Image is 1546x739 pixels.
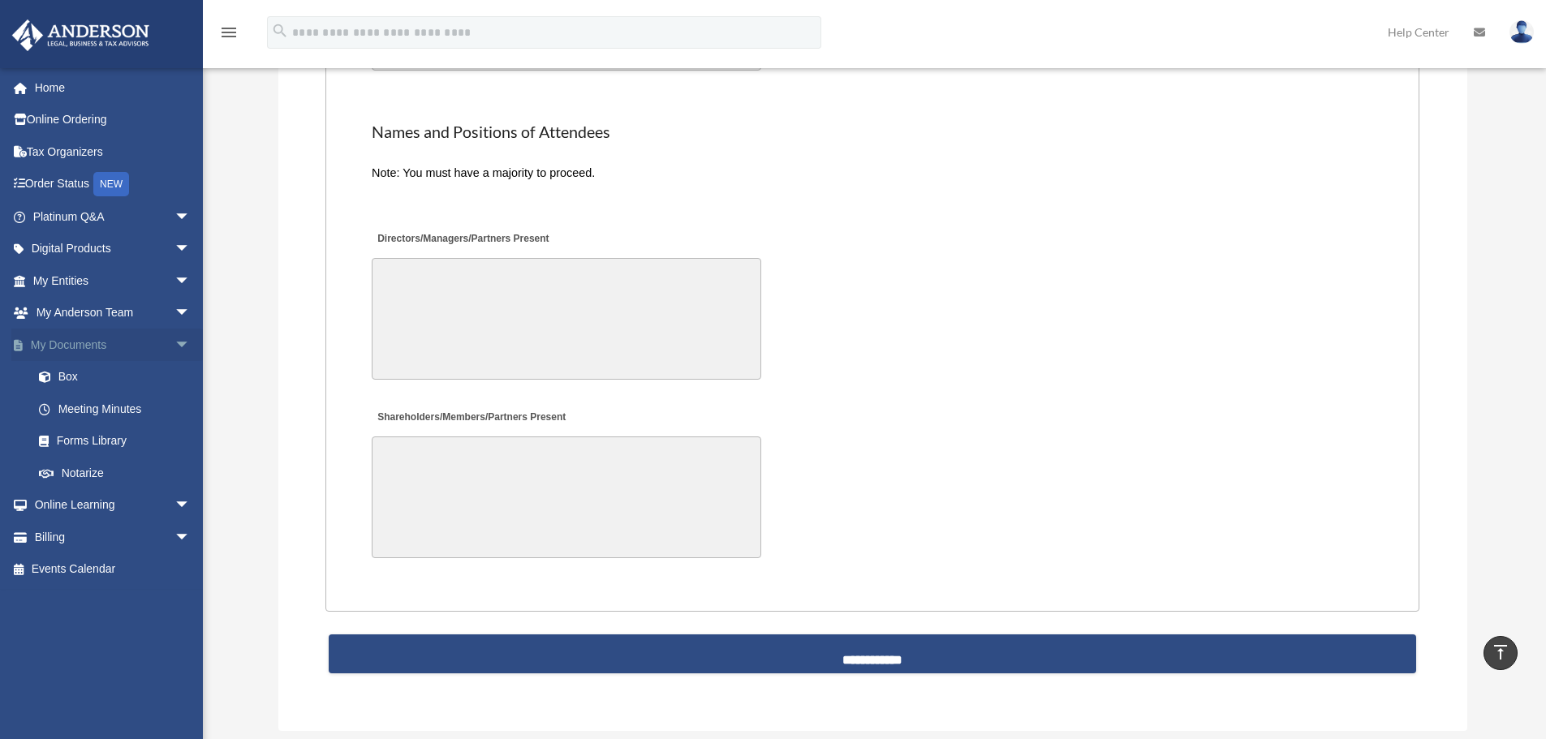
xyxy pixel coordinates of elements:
[11,521,215,553] a: Billingarrow_drop_down
[11,553,215,586] a: Events Calendar
[1491,642,1510,662] i: vertical_align_top
[174,264,207,298] span: arrow_drop_down
[23,425,215,458] a: Forms Library
[174,200,207,234] span: arrow_drop_down
[11,71,215,104] a: Home
[1484,636,1518,670] a: vertical_align_top
[93,172,129,196] div: NEW
[11,104,215,136] a: Online Ordering
[23,393,207,425] a: Meeting Minutes
[1509,20,1534,44] img: User Pic
[11,200,215,233] a: Platinum Q&Aarrow_drop_down
[11,168,215,201] a: Order StatusNEW
[11,329,215,361] a: My Documentsarrow_drop_down
[174,329,207,362] span: arrow_drop_down
[372,229,553,251] label: Directors/Managers/Partners Present
[7,19,154,51] img: Anderson Advisors Platinum Portal
[11,233,215,265] a: Digital Productsarrow_drop_down
[219,23,239,42] i: menu
[271,22,289,40] i: search
[23,361,215,393] a: Box
[174,233,207,266] span: arrow_drop_down
[11,264,215,297] a: My Entitiesarrow_drop_down
[11,297,215,329] a: My Anderson Teamarrow_drop_down
[372,121,1373,144] h2: Names and Positions of Attendees
[11,489,215,522] a: Online Learningarrow_drop_down
[372,166,595,179] span: Note: You must have a majority to proceed.
[174,521,207,554] span: arrow_drop_down
[219,28,239,42] a: menu
[174,297,207,330] span: arrow_drop_down
[23,457,215,489] a: Notarize
[174,489,207,522] span: arrow_drop_down
[372,407,570,429] label: Shareholders/Members/Partners Present
[11,135,215,168] a: Tax Organizers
